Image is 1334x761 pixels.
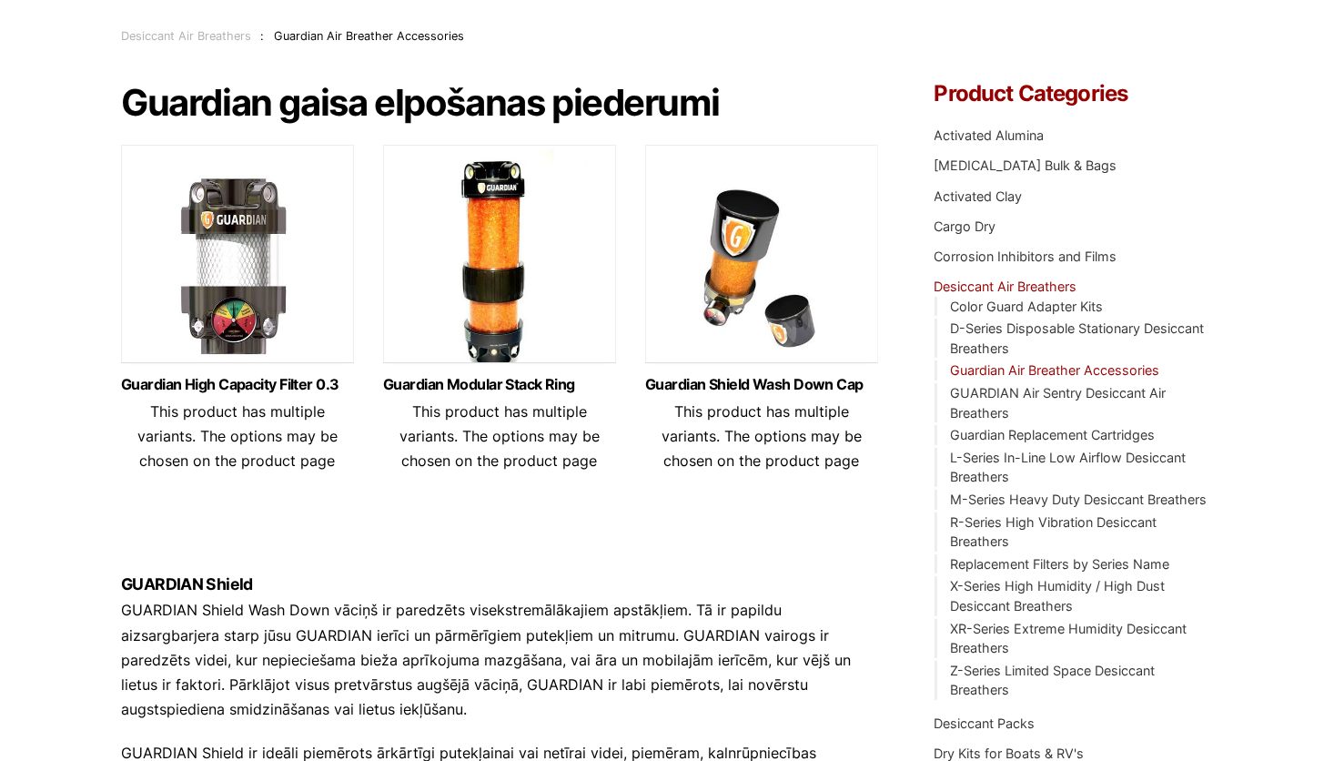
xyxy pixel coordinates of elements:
a: Activated Clay [935,188,1023,204]
a: Corrosion Inhibitors and Films [935,249,1117,264]
span: Guardian Air Breather Accessories [274,29,464,43]
h1: Guardian gaisa elpošanas piederumi [121,83,880,123]
a: M-Series Heavy Duty Desiccant Breathers [950,492,1207,507]
a: Desiccant Packs [935,715,1036,731]
h4: Product Categories [935,83,1213,105]
a: Dry Kits for Boats & RV's [935,746,1085,761]
a: Z-Series Limited Space Desiccant Breathers [950,663,1155,698]
span: This product has multiple variants. The options may be chosen on the product page [137,402,338,470]
a: Guardian High Capacity Filter 0.3 [121,377,354,392]
a: XR-Series Extreme Humidity Desiccant Breathers [950,621,1187,656]
a: Color Guard Adapter Kits [950,299,1103,314]
a: Cargo Dry [935,218,996,234]
a: Guardian Shield Wash Down Cap [645,377,878,392]
a: [MEDICAL_DATA] Bulk & Bags [935,157,1117,173]
a: Guardian Air Breather Accessories [950,362,1159,378]
a: Guardian Modular Stack Ring [383,377,616,392]
a: D-Series Disposable Stationary Desiccant Breathers [950,320,1204,356]
a: R-Series High Vibration Desiccant Breathers [950,514,1157,550]
a: Desiccant Air Breathers [121,29,251,43]
strong: GUARDIAN Shield [121,574,253,594]
a: L-Series In-Line Low Airflow Desiccant Breathers [950,450,1186,485]
a: X-Series High Humidity / High Dust Desiccant Breathers [950,578,1165,614]
span: : [260,29,264,43]
a: Desiccant Air Breathers [935,279,1077,294]
p: GUARDIAN Shield Wash Down vāciņš ir paredzēts visekstremālākajiem apstākļiem. Tā ir papildu aizsa... [121,598,880,722]
a: Guardian Replacement Cartridges [950,427,1155,442]
a: GUARDIAN Air Sentry Desiccant Air Breathers [950,385,1166,421]
span: This product has multiple variants. The options may be chosen on the product page [399,402,600,470]
span: This product has multiple variants. The options may be chosen on the product page [662,402,862,470]
a: Replacement Filters by Series Name [950,556,1169,572]
a: Activated Alumina [935,127,1045,143]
